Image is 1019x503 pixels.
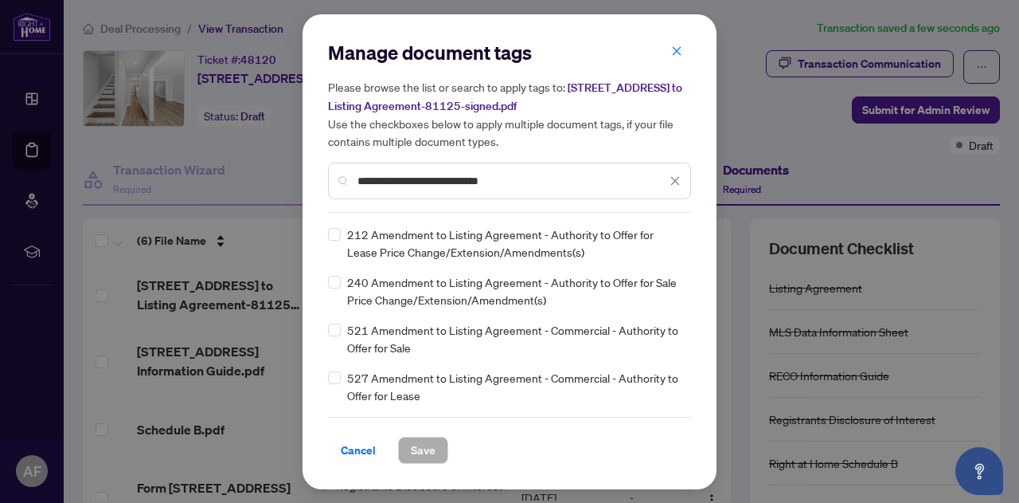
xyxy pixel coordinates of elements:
span: 240 Amendment to Listing Agreement - Authority to Offer for Sale Price Change/Extension/Amendment(s) [347,273,681,308]
h2: Manage document tags [328,40,691,65]
span: Cancel [341,438,376,463]
span: 527 Amendment to Listing Agreement - Commercial - Authority to Offer for Lease [347,369,681,404]
h5: Please browse the list or search to apply tags to: Use the checkboxes below to apply multiple doc... [328,78,691,150]
button: Save [398,437,448,464]
button: Open asap [955,447,1003,495]
span: close [670,175,681,187]
span: close [671,45,682,57]
span: 212 Amendment to Listing Agreement - Authority to Offer for Lease Price Change/Extension/Amendmen... [347,226,681,261]
button: Cancel [328,437,388,464]
span: [STREET_ADDRESS] to Listing Agreement-81125-signed.pdf [328,81,682,113]
span: 521 Amendment to Listing Agreement - Commercial - Authority to Offer for Sale [347,321,681,356]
